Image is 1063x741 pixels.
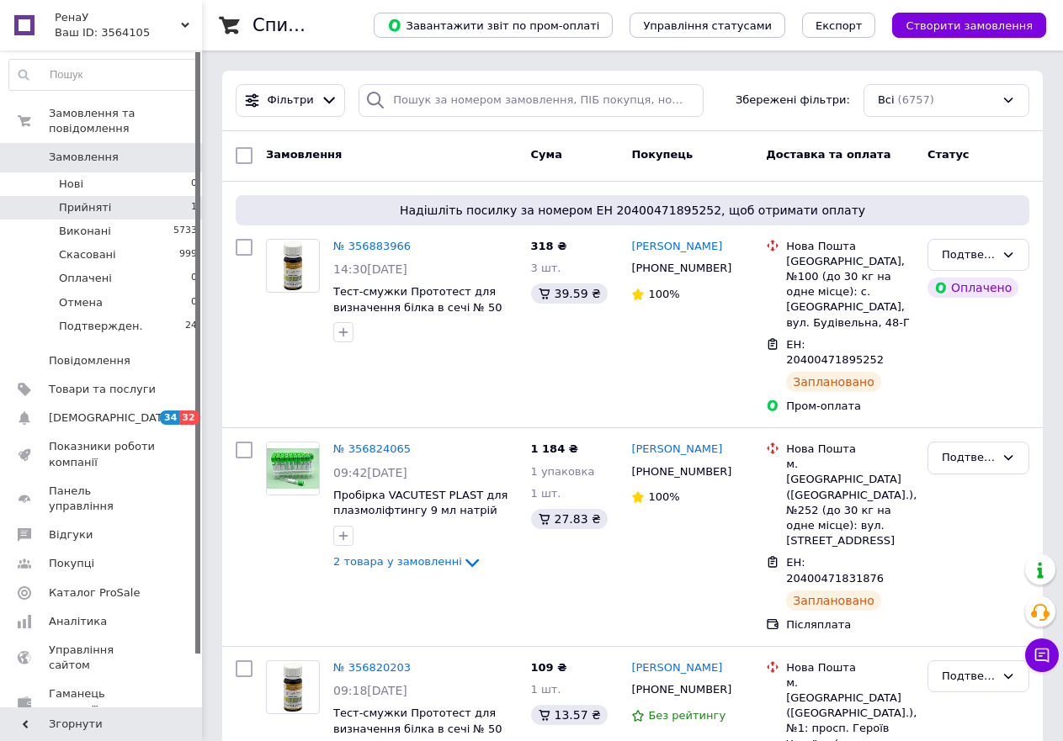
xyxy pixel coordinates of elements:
[531,442,578,455] span: 1 184 ₴
[59,247,116,262] span: Скасовані
[531,705,608,725] div: 13.57 ₴
[59,200,111,215] span: Прийняті
[333,707,502,735] a: Тест-смужки Прототест для визначення білка в сечі № 50
[55,25,202,40] div: Ваш ID: 3564105
[875,19,1046,31] a: Створити замовлення
[333,661,411,674] a: № 356820203
[648,288,679,300] span: 100%
[49,106,202,136] span: Замовлення та повідомлення
[185,319,197,334] span: 24
[49,556,94,571] span: Покупці
[179,247,197,262] span: 999
[191,177,197,192] span: 0
[333,240,411,252] a: № 356883966
[630,13,785,38] button: Управління статусами
[816,19,863,32] span: Експорт
[531,283,608,304] div: 39.59 ₴
[786,399,914,414] div: Пром-оплата
[531,661,567,674] span: 109 ₴
[531,683,561,696] span: 1 шт.
[802,13,876,38] button: Експорт
[736,93,850,109] span: Збережені фільтри:
[252,15,423,35] h1: Список замовлень
[942,449,995,467] div: Подтвержден.
[49,686,156,717] span: Гаманець компанії
[191,295,197,310] span: 0
[333,466,407,479] span: 09:42[DATE]
[49,527,93,543] span: Відгуки
[786,372,881,392] div: Заплановано
[282,661,304,713] img: Фото товару
[892,13,1046,38] button: Створити замовлення
[49,150,119,165] span: Замовлення
[59,224,111,239] span: Виконані
[786,660,914,675] div: Нова Пошта
[648,490,679,503] span: 100%
[49,439,156,469] span: Показники роботи компанії
[786,457,914,548] div: м. [GEOGRAPHIC_DATA] ([GEOGRAPHIC_DATA].), №252 (до 30 кг на одне місце): вул. [STREET_ADDRESS]
[906,19,1033,32] span: Створити замовлення
[333,556,462,569] span: 2 товара у замовленні
[333,442,411,455] a: № 356824065
[268,93,314,109] span: Фільтри
[49,410,173,426] span: [DEMOGRAPHIC_DATA]
[266,148,342,161] span: Замовлення
[49,382,156,397] span: Товари та послуги
[628,679,735,701] div: [PHONE_NUMBER]
[786,617,914,632] div: Післяплата
[49,614,107,629] span: Аналітика
[631,239,722,255] a: [PERSON_NAME]
[531,487,561,500] span: 1 шт.
[59,319,143,334] span: Подтвержден.
[282,240,304,292] img: Фото товару
[179,410,199,425] span: 32
[786,556,884,585] span: ЕН: 20400471831876
[531,509,608,529] div: 27.83 ₴
[359,84,704,117] input: Пошук за номером замовлення, ПІБ покупця, номером телефону, Email, номером накладної
[631,148,693,161] span: Покупець
[898,93,934,106] span: (6757)
[531,465,595,478] span: 1 упаковка
[786,590,881,611] div: Заплановано
[49,643,156,673] span: Управління сайтом
[49,353,130,368] span: Повідомлення
[942,246,995,264] div: Подтвержден.
[55,10,181,25] span: РенаУ
[786,239,914,254] div: Нова Пошта
[59,271,112,286] span: Оплачені
[631,660,722,676] a: [PERSON_NAME]
[333,684,407,697] span: 09:18[DATE]
[191,271,197,286] span: 0
[49,585,140,601] span: Каталог ProSale
[786,338,884,367] span: ЕН: 20400471895252
[160,410,179,425] span: 34
[531,148,562,161] span: Cума
[59,295,103,310] span: Отмена
[266,660,320,714] a: Фото товару
[333,489,508,548] a: Пробірка VACUTEST PLAST для плазмоліфтингу 9 мл натрій гепарин вакуумна 100 шт 16х100 ПЕТ зелена ...
[333,555,482,568] a: 2 товара у замовленні
[333,262,407,276] span: 14:30[DATE]
[191,200,197,215] span: 1
[878,93,895,109] span: Всі
[173,224,197,239] span: 5733
[266,442,320,495] a: Фото товару
[628,461,735,483] div: [PHONE_NUMBER]
[333,285,502,314] a: Тест-смужки Прототест для визначення білка в сечі № 50
[927,148,970,161] span: Статус
[267,442,319,495] img: Фото товару
[387,18,599,33] span: Завантажити звіт по пром-оплаті
[59,177,83,192] span: Нові
[786,254,914,331] div: [GEOGRAPHIC_DATA], №100 (до 30 кг на одне місце): с. [GEOGRAPHIC_DATA], вул. Будівельна, 48-Г
[242,202,1023,219] span: Надішліть посилку за номером ЕН 20400471895252, щоб отримати оплату
[942,668,995,685] div: Подтвержден.
[628,257,735,279] div: [PHONE_NUMBER]
[1025,638,1059,672] button: Чат з покупцем
[266,239,320,293] a: Фото товару
[374,13,613,38] button: Завантажити звіт по пром-оплаті
[648,709,725,722] span: Без рейтингу
[927,278,1018,298] div: Оплачено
